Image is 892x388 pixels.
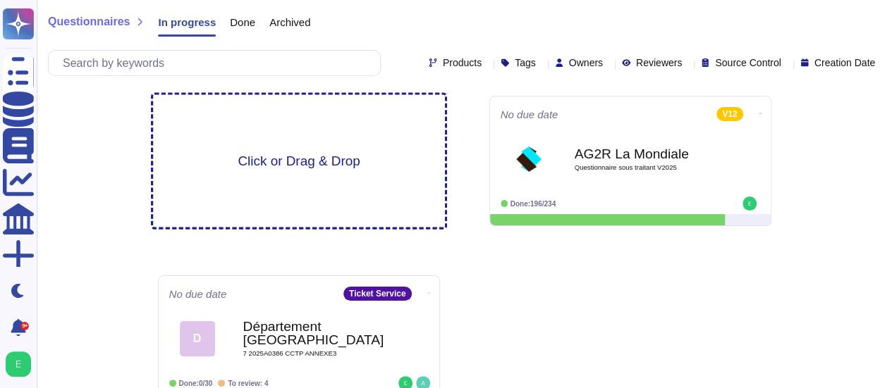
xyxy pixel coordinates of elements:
div: Ticket Service [343,287,412,301]
div: 9+ [20,322,29,330]
span: To review: 4 [228,380,268,387]
b: AG2R La Mondiale [575,147,716,161]
span: No due date [169,289,227,299]
img: user [6,351,31,377]
span: Questionnaires [48,16,130,27]
img: Logo [511,142,546,177]
span: Done [230,17,255,27]
span: Creation Date [814,58,875,68]
span: Questionnaire sous traitant V2025 [575,164,716,171]
span: No due date [501,109,558,120]
button: user [3,349,41,380]
span: Owners [569,58,603,68]
span: Products [443,58,482,68]
span: In progress [158,17,216,27]
span: Source Control [715,58,781,68]
span: Done: 0/30 [179,380,213,387]
input: Search by keywords [56,51,380,75]
b: Département [GEOGRAPHIC_DATA] [243,320,384,346]
span: Tags [515,58,536,68]
span: Click or Drag & Drop [238,154,360,168]
span: 7 2025A0386 CCTP ANNEXE3 [243,350,384,357]
span: Done: 196/234 [511,200,556,208]
div: V12 [716,107,743,121]
div: D [180,321,215,356]
span: Reviewers [636,58,682,68]
span: Archived [269,17,310,27]
img: user [743,196,757,211]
